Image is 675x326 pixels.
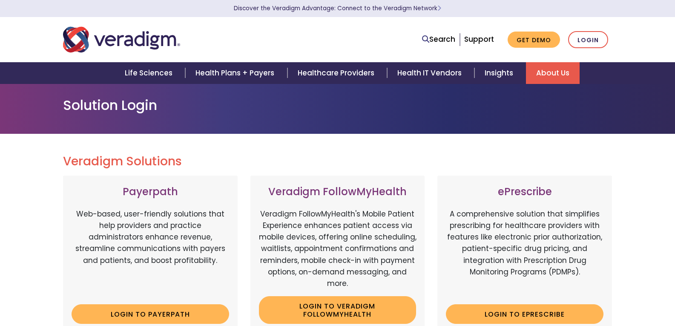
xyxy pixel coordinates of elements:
a: Insights [474,62,526,84]
a: Health IT Vendors [387,62,474,84]
a: Search [422,34,455,45]
h2: Veradigm Solutions [63,154,612,169]
p: Veradigm FollowMyHealth's Mobile Patient Experience enhances patient access via mobile devices, o... [259,208,416,289]
h1: Solution Login [63,97,612,113]
img: Veradigm logo [63,26,180,54]
h3: ePrescribe [446,186,603,198]
a: Login [568,31,608,49]
a: About Us [526,62,580,84]
a: Discover the Veradigm Advantage: Connect to the Veradigm NetworkLearn More [234,4,441,12]
span: Learn More [437,4,441,12]
p: A comprehensive solution that simplifies prescribing for healthcare providers with features like ... [446,208,603,298]
a: Support [464,34,494,44]
a: Healthcare Providers [287,62,387,84]
a: Login to ePrescribe [446,304,603,324]
a: Login to Payerpath [72,304,229,324]
p: Web-based, user-friendly solutions that help providers and practice administrators enhance revenu... [72,208,229,298]
a: Health Plans + Payers [185,62,287,84]
h3: Veradigm FollowMyHealth [259,186,416,198]
a: Login to Veradigm FollowMyHealth [259,296,416,324]
a: Life Sciences [115,62,185,84]
h3: Payerpath [72,186,229,198]
a: Get Demo [508,32,560,48]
